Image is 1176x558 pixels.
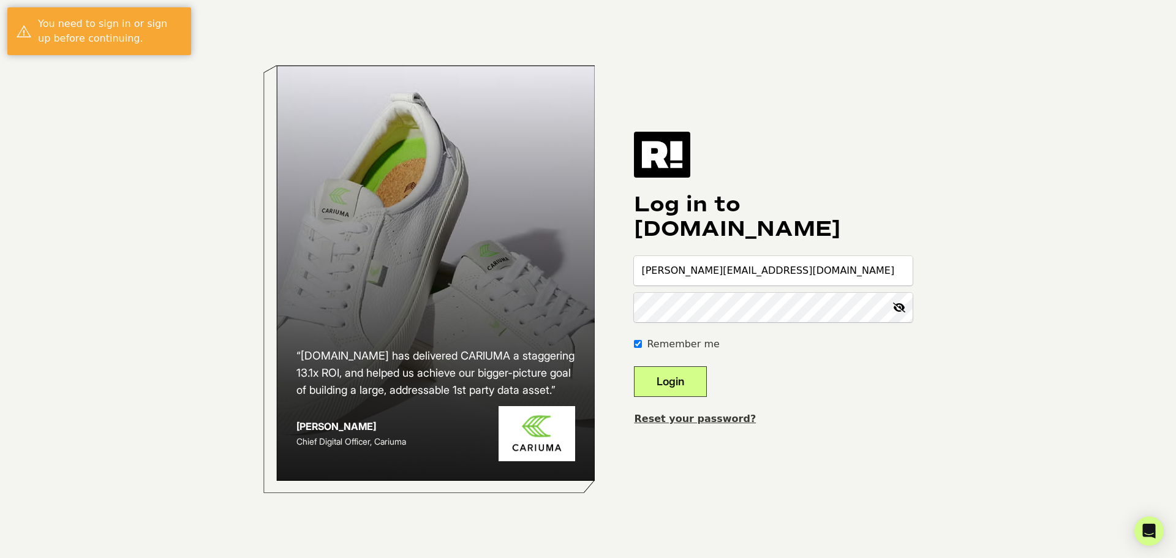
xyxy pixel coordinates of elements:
[647,337,719,352] label: Remember me
[296,347,576,399] h2: “[DOMAIN_NAME] has delivered CARIUMA a staggering 13.1x ROI, and helped us achieve our bigger-pic...
[499,406,575,462] img: Cariuma
[634,256,913,285] input: Email
[634,366,707,397] button: Login
[296,436,406,447] span: Chief Digital Officer, Cariuma
[634,192,913,241] h1: Log in to [DOMAIN_NAME]
[634,413,756,424] a: Reset your password?
[634,132,690,177] img: Retention.com
[296,420,376,432] strong: [PERSON_NAME]
[38,17,182,46] div: You need to sign in or sign up before continuing.
[1134,516,1164,546] div: Open Intercom Messenger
